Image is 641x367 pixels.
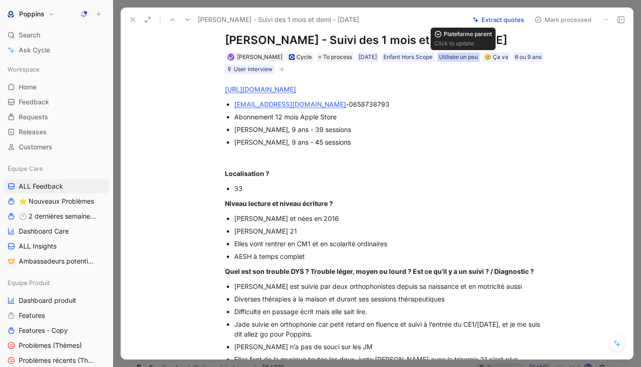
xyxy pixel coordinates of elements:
div: Utilisée un peu [439,52,478,62]
span: ALL Feedback [19,182,63,191]
button: Mark processed [530,13,596,26]
div: [PERSON_NAME] est suivie par deux orthophonistes depuis sa naissance et en motricité aussi [234,281,548,291]
div: To process [317,52,354,62]
div: 8 ou 9 ans [515,52,541,62]
span: Equipe Produit [7,278,50,287]
a: Features [4,308,109,323]
span: Search [19,29,40,41]
a: Features - Copy [4,323,109,338]
span: [PERSON_NAME] [237,53,282,60]
span: [PERSON_NAME] - Suivi des 1 mois et demi - [DATE] [198,14,359,25]
div: 33 [234,183,548,193]
a: 🕐 2 dernières semaines - Occurences [4,209,109,223]
span: To process [323,52,352,62]
div: 🙂 Ça va [484,52,508,62]
div: [DATE] [359,52,377,62]
span: [PERSON_NAME], 9 ans - 45 sessions [234,138,351,146]
button: Extract quotes [468,13,528,26]
span: 🕐 2 dernières semaines - Occurences [19,212,99,221]
a: Ambassadeurs potentiels [4,254,109,268]
div: Equipe Produit [4,276,109,290]
a: Feedback [4,95,109,109]
div: Search [4,28,109,42]
h1: [PERSON_NAME] - Suivi des 1 mois et demi - [DATE] [225,33,548,48]
img: avatar [228,54,233,59]
span: Dashboard produit [19,296,76,305]
span: Home [19,82,36,92]
div: Difficulté en passage écrit mais elle sait lire. [234,307,548,316]
a: [URL][DOMAIN_NAME] [225,85,296,93]
span: Requests [19,112,48,122]
div: Diverses thérapies à la maison et durant ses sessions thérapeutiques [234,294,548,304]
span: Ask Cycle [19,44,50,56]
span: Workspace [7,65,40,74]
div: Workspace [4,62,109,76]
div: Équipe Care [4,161,109,176]
a: [EMAIL_ADDRESS][DOMAIN_NAME] [234,100,346,108]
a: Customers [4,140,109,154]
span: Abonnement 12 mois Apple Store [234,113,337,121]
div: Cycle [296,52,312,62]
a: Releases [4,125,109,139]
a: ⭐ Nouveaux Problèmes [4,194,109,208]
span: Customers [19,142,52,152]
span: Problèmes récents (Thèmes) [19,356,97,365]
a: Requests [4,110,109,124]
a: ALL Feedback [4,179,109,193]
button: PoppinsPoppins [4,7,57,21]
span: ALL Insights [19,242,57,251]
span: Équipe Care [7,164,43,173]
div: [PERSON_NAME] et nées en 2016 [234,213,548,223]
span: Features [19,311,45,320]
span: Feedback [19,97,49,107]
div: Jade suivie en orthophonie car petit retard en fluence et suivi à l’entrée du CE1/[DATE], et je m... [234,319,548,339]
strong: Quel est son trouble DYS ? Trouble léger, moyen ou lourd ? Est ce qu’il y a un suivi ? / Diagnost... [225,267,534,275]
div: Enfant Hors Scope [383,52,432,62]
div: - [234,99,548,109]
div: AESH à temps complet [234,251,548,261]
a: Home [4,80,109,94]
h1: Poppins [19,10,44,18]
a: Ask Cycle [4,43,109,57]
div: [PERSON_NAME] n’a pas de souci sur les JM [234,342,548,352]
div: [PERSON_NAME] 21 [234,226,548,236]
span: 0658738793 [349,100,389,108]
span: [PERSON_NAME], 9 ans - 39 sessions [234,125,351,133]
div: Elles vont rentrer en CM1 et en scolarité ordinaires [234,239,548,249]
a: Dashboard Care [4,224,109,238]
span: Ambassadeurs potentiels [19,257,96,266]
a: ALL Insights [4,239,109,253]
a: Dashboard produit [4,294,109,308]
span: Dashboard Care [19,227,69,236]
span: Releases [19,127,47,137]
strong: Niveau lecture et niveau écriture ? [225,199,333,207]
span: Problèmes (Thèmes) [19,341,82,350]
span: ⭐ Nouveaux Problèmes [19,197,94,206]
strong: Localisation ? [225,169,269,177]
div: Équipe CareALL Feedback⭐ Nouveaux Problèmes🕐 2 dernières semaines - OccurencesDashboard CareALL I... [4,161,109,268]
a: Problèmes (Thèmes) [4,338,109,352]
div: 🎙 User interview [227,65,273,74]
span: Features - Copy [19,326,68,335]
img: Poppins [6,9,15,19]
